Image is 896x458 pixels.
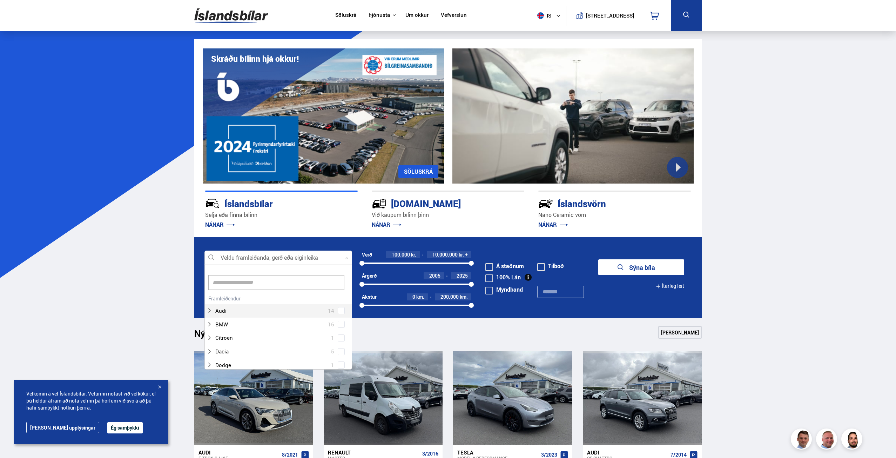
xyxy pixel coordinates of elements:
div: Íslandsbílar [205,197,333,209]
div: Íslandsvörn [538,197,666,209]
label: Tilboð [537,263,564,269]
a: [STREET_ADDRESS] [570,6,638,26]
button: Ítarleg leit [656,278,684,294]
span: + [465,252,468,258]
img: siFngHWaQ9KaOqBr.png [817,430,838,451]
img: eKx6w-_Home_640_.png [203,48,444,184]
span: 1 [331,333,334,343]
div: Árgerð [362,273,377,279]
span: Velkomin á vef Íslandsbílar. Vefurinn notast við vefkökur, ef þú heldur áfram að nota vefinn þá h... [26,390,156,411]
img: nhp88E3Fdnt1Opn2.png [842,430,863,451]
a: Vefverslun [441,12,467,19]
label: Á staðnum [485,263,524,269]
span: 7/2014 [671,452,687,458]
h1: Skráðu bílinn hjá okkur! [211,54,299,64]
p: Selja eða finna bílinn [205,211,358,219]
button: is [534,5,566,26]
span: km. [416,294,424,300]
div: [DOMAIN_NAME] [372,197,499,209]
div: Tesla [457,449,538,456]
span: 14 [328,306,334,316]
a: NÁNAR [372,221,402,228]
span: 0 [412,293,415,300]
button: Sýna bíla [598,259,684,275]
span: kr. [459,252,464,258]
p: Nano Ceramic vörn [538,211,691,219]
img: JRvxyua_JYH6wB4c.svg [205,196,220,211]
img: FbJEzSuNWCJXmdc-.webp [792,430,813,451]
span: kr. [411,252,416,258]
p: Við kaupum bílinn þinn [372,211,524,219]
a: Um okkur [405,12,429,19]
a: Söluskrá [335,12,356,19]
button: [STREET_ADDRESS] [589,13,632,19]
a: NÁNAR [538,221,568,228]
span: 2005 [429,272,440,279]
span: 1 [331,360,334,370]
span: 8/2021 [282,452,298,458]
div: Renault [328,449,419,456]
button: Þjónusta [369,12,390,19]
div: Verð [362,252,372,258]
a: SÖLUSKRÁ [398,165,438,178]
div: Audi [198,449,279,456]
label: 100% Lán [485,274,521,280]
a: NÁNAR [205,221,235,228]
img: -Svtn6bYgwAsiwNX.svg [538,196,553,211]
img: svg+xml;base64,PHN2ZyB4bWxucz0iaHR0cDovL3d3dy53My5vcmcvMjAwMC9zdmciIHdpZHRoPSI1MTIiIGhlaWdodD0iNT... [537,12,544,19]
a: [PERSON_NAME] [658,326,702,339]
div: Audi [587,449,668,456]
span: 200.000 [440,293,459,300]
span: 3/2016 [422,451,438,457]
h1: Nýtt á skrá [194,328,250,343]
img: tr5P-W3DuiFaO7aO.svg [372,196,386,211]
span: 16 [328,319,334,330]
span: 10.000.000 [432,251,458,258]
img: G0Ugv5HjCgRt.svg [194,4,268,27]
span: 100.000 [392,251,410,258]
label: Myndband [485,287,523,292]
span: 3/2023 [541,452,557,458]
div: Akstur [362,294,377,300]
span: is [534,12,552,19]
a: [PERSON_NAME] upplýsingar [26,422,99,433]
span: 2025 [457,272,468,279]
span: km. [460,294,468,300]
span: 5 [331,346,334,357]
button: Ég samþykki [107,422,143,433]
